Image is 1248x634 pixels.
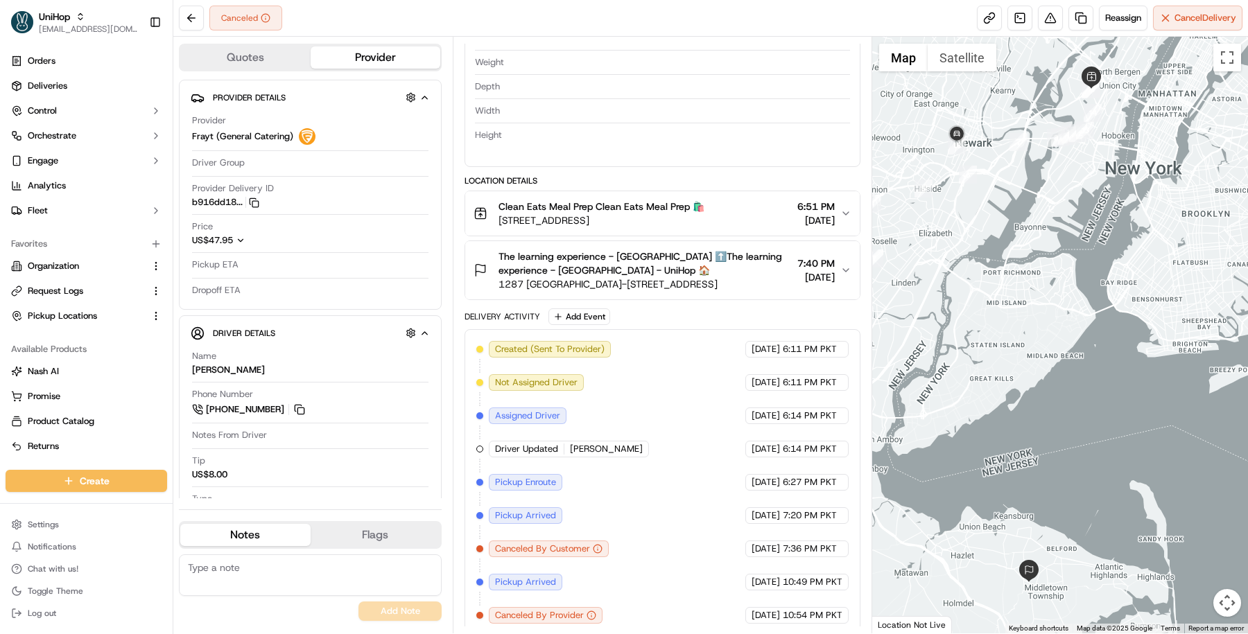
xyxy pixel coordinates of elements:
div: 10 [1058,127,1076,145]
span: Toggle Theme [28,585,83,597]
span: Width [475,105,500,117]
a: Returns [11,440,162,452]
span: Driver Group [192,157,245,169]
span: Request Logs [28,285,83,297]
p: Welcome 👋 [14,55,252,77]
span: Phone Number [192,388,253,400]
div: Delivery Activity [465,311,540,322]
button: Orchestrate [6,125,167,147]
span: Name [192,350,216,362]
button: UniHop [39,10,70,24]
div: Available Products [6,338,167,360]
span: [PERSON_NAME] [43,214,112,225]
button: Request Logs [6,280,167,302]
span: • [115,252,120,263]
button: The learning experience - [GEOGRAPHIC_DATA] ⬆️The learning experience - [GEOGRAPHIC_DATA] - UniHo... [465,241,860,299]
span: Map data ©2025 Google [1077,624,1152,632]
span: Price [192,220,213,233]
div: Start new chat [62,132,227,146]
img: 9188753566659_6852d8bf1fb38e338040_72.png [29,132,54,157]
span: The learning experience - [GEOGRAPHIC_DATA] ⬆️The learning experience - [GEOGRAPHIC_DATA] - UniHop 🏠 [499,249,792,277]
span: • [115,214,120,225]
button: Chat with us! [6,559,167,579]
div: 📗 [14,310,25,322]
span: [DATE] [752,376,780,389]
img: frayt-logo.jpeg [299,128,315,145]
button: Toggle Theme [6,581,167,601]
button: Canceled [209,6,282,30]
span: Driver Updated [495,443,558,455]
span: Create [80,474,110,488]
div: 8 [1047,129,1065,147]
span: Pylon [138,343,168,353]
span: Reassign [1105,12,1141,24]
span: Product Catalog [28,415,94,428]
button: Product Catalog [6,410,167,432]
a: Product Catalog [11,415,162,428]
button: Notes [180,524,311,546]
span: [PHONE_NUMBER] [206,403,284,416]
button: Provider Details [191,86,430,109]
a: Powered byPylon [98,342,168,353]
div: Favorites [6,233,167,255]
span: 6:14 PM PKT [783,443,837,455]
span: [DATE] [797,270,835,284]
span: Cancel Delivery [1175,12,1236,24]
span: [DATE] [752,576,780,588]
span: 6:11 PM PKT [783,376,837,389]
span: Type [192,493,212,505]
div: We're available if you need us! [62,146,191,157]
button: Flags [311,524,441,546]
span: Control [28,105,57,117]
button: Provider [311,46,441,69]
span: [DATE] [752,609,780,622]
span: [DATE] [752,343,780,355]
a: 💻API Documentation [112,303,228,328]
div: 7 [1009,133,1028,151]
a: [PHONE_NUMBER] [192,402,307,417]
a: Nash AI [11,365,162,378]
div: 4 [863,195,881,213]
span: Pickup Arrived [495,509,556,522]
span: Knowledge Base [28,309,106,323]
span: Notes From Driver [192,429,267,441]
button: Show street map [879,44,928,71]
span: [PERSON_NAME] [43,252,112,263]
span: Settings [28,519,59,530]
span: Provider Delivery ID [192,182,274,195]
button: Start new chat [236,136,252,152]
span: 6:14 PM PKT [783,410,837,422]
a: Deliveries [6,75,167,97]
span: Log out [28,608,56,619]
a: 📗Knowledge Base [8,303,112,328]
button: UniHopUniHop[EMAIL_ADDRESS][DOMAIN_NAME] [6,6,144,39]
button: Notifications [6,537,167,556]
button: Keyboard shortcuts [1009,624,1068,633]
div: 17 [1082,80,1100,98]
button: Add Event [548,308,610,325]
span: [DATE] [752,443,780,455]
span: API Documentation [131,309,223,323]
a: Pickup Locations [11,310,145,322]
span: Assigned Driver [495,410,560,422]
span: Provider Details [213,92,286,103]
a: Report a map error [1188,624,1244,632]
span: Fleet [28,204,48,217]
img: Masood Aslam [14,201,36,223]
span: Notifications [28,541,76,552]
span: 7:40 PM [797,256,835,270]
button: Control [6,100,167,122]
span: [EMAIL_ADDRESS][DOMAIN_NAME] [39,24,138,35]
span: 6:11 PM PKT [783,343,837,355]
img: Google [876,615,921,633]
span: [DATE] [797,213,835,227]
img: Zach Benton [14,238,36,261]
button: Log out [6,604,167,623]
button: Fleet [6,200,167,222]
span: Provider [192,114,226,127]
span: Not Assigned Driver [495,376,578,389]
button: Reassign [1099,6,1147,30]
span: 7:20 PM PKT [783,509,837,522]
